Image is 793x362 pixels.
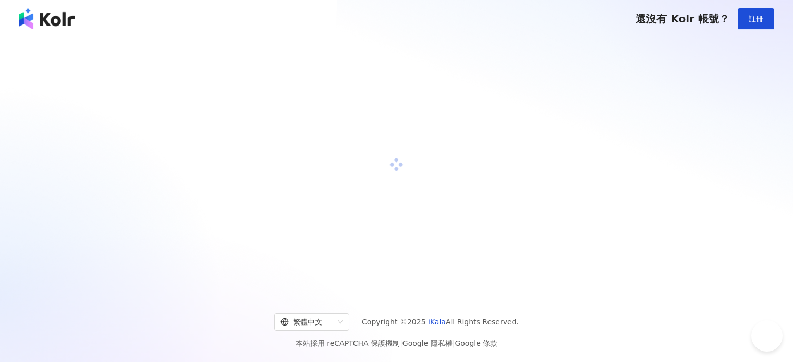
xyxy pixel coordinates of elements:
[402,339,453,347] a: Google 隱私權
[738,8,774,29] button: 註冊
[362,316,519,328] span: Copyright © 2025 All Rights Reserved.
[428,318,446,326] a: iKala
[636,13,729,25] span: 還沒有 Kolr 帳號？
[751,320,783,352] iframe: Help Scout Beacon - Open
[749,15,763,23] span: 註冊
[455,339,497,347] a: Google 條款
[19,8,75,29] img: logo
[280,314,334,330] div: 繁體中文
[296,337,497,349] span: 本站採用 reCAPTCHA 保護機制
[453,339,455,347] span: |
[400,339,402,347] span: |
